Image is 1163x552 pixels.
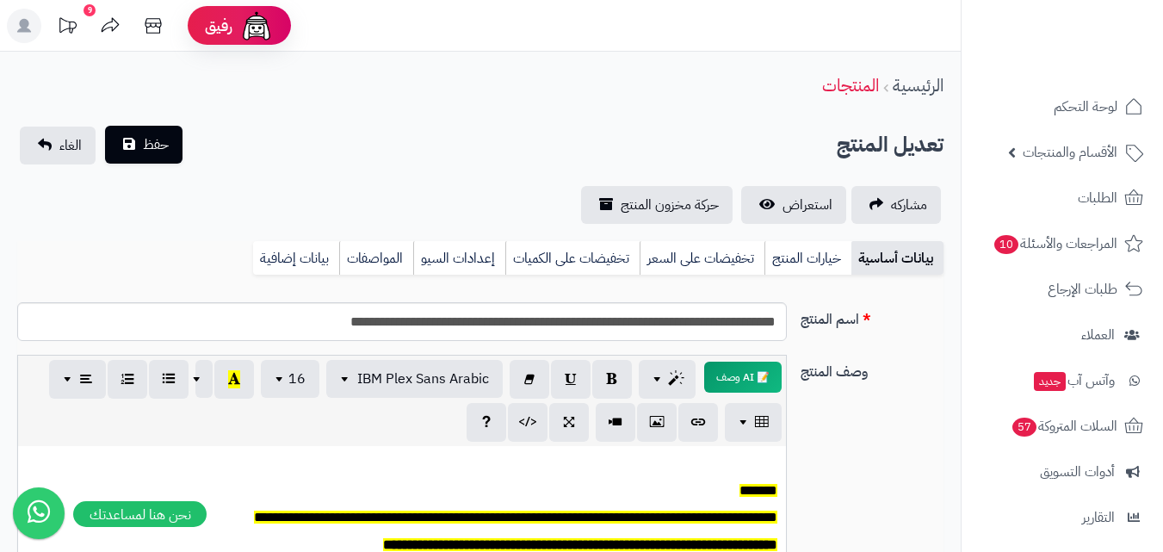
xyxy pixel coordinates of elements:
[253,241,339,276] a: بيانات إضافية
[1040,460,1115,484] span: أدوات التسويق
[822,72,879,98] a: المنتجات
[851,241,943,276] a: بيانات أساسية
[764,241,851,276] a: خيارات المنتج
[837,127,943,163] h2: تعديل المنتج
[1032,369,1115,393] span: وآتس آب
[972,86,1153,127] a: لوحة التحكم
[1012,418,1036,437] span: 57
[59,135,82,156] span: الغاء
[1011,414,1117,438] span: السلات المتروكة
[972,269,1153,310] a: طلبات الإرجاع
[413,241,505,276] a: إعدادات السيو
[288,369,306,389] span: 16
[893,72,943,98] a: الرئيسية
[505,241,640,276] a: تخفيضات على الكميات
[704,362,782,393] button: 📝 AI وصف
[621,195,719,215] span: حركة مخزون المنتج
[326,360,503,398] button: IBM Plex Sans Arabic
[105,126,182,164] button: حفظ
[1082,505,1115,530] span: التقارير
[339,241,413,276] a: المواصفات
[972,314,1153,356] a: العملاء
[357,369,489,389] span: IBM Plex Sans Arabic
[972,451,1153,493] a: أدوات التسويق
[993,232,1117,256] span: المراجعات والأسئلة
[205,16,232,36] span: رفيق
[741,186,846,224] a: استعراض
[891,195,927,215] span: مشاركه
[581,186,733,224] a: حركة مخزون المنتج
[1081,323,1115,347] span: العملاء
[1034,372,1066,391] span: جديد
[972,177,1153,219] a: الطلبات
[972,360,1153,401] a: وآتس آبجديد
[46,9,89,47] a: تحديثات المنصة
[994,235,1018,254] span: 10
[640,241,764,276] a: تخفيضات على السعر
[794,302,950,330] label: اسم المنتج
[972,497,1153,538] a: التقارير
[1078,186,1117,210] span: الطلبات
[239,9,274,43] img: ai-face.png
[972,223,1153,264] a: المراجعات والأسئلة10
[1023,140,1117,164] span: الأقسام والمنتجات
[1054,95,1117,119] span: لوحة التحكم
[1048,277,1117,301] span: طلبات الإرجاع
[851,186,941,224] a: مشاركه
[794,355,950,382] label: وصف المنتج
[20,127,96,164] a: الغاء
[84,4,96,16] div: 9
[1046,44,1147,80] img: logo-2.png
[783,195,832,215] span: استعراض
[143,134,169,155] span: حفظ
[261,360,319,398] button: 16
[972,406,1153,447] a: السلات المتروكة57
